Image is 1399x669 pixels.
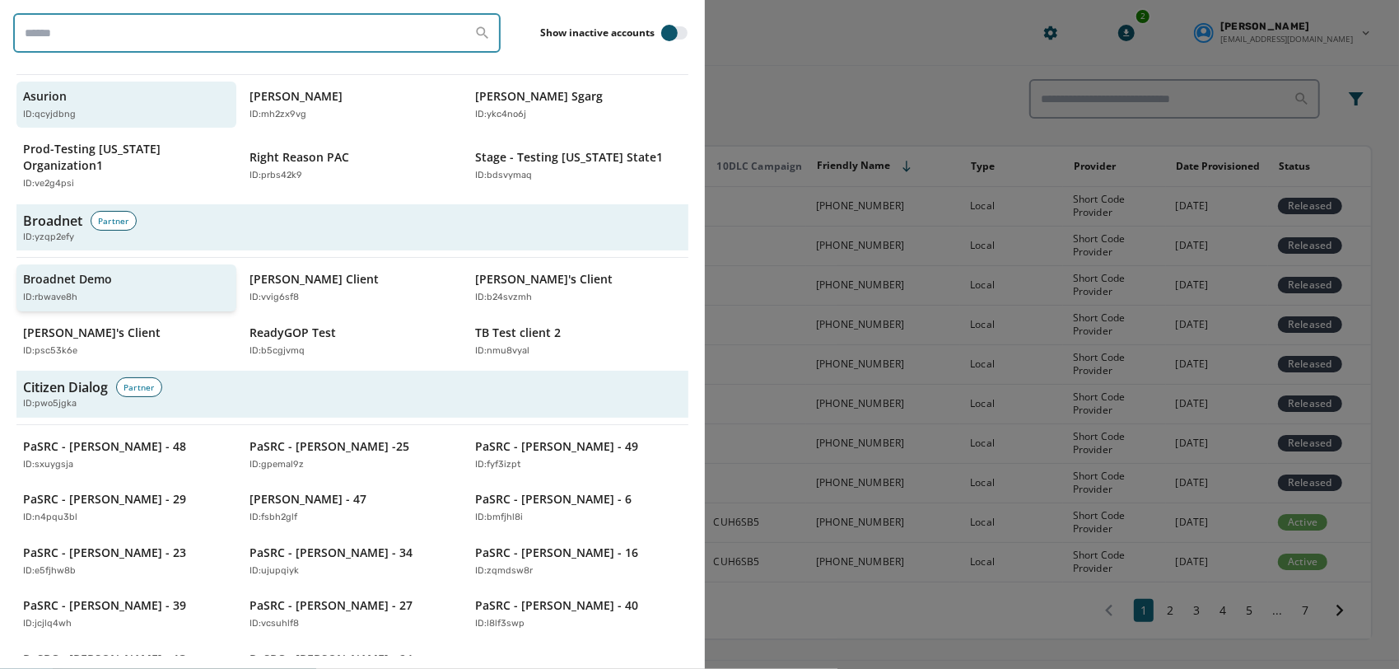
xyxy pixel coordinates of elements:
[475,88,603,105] p: [PERSON_NAME] Sgarg
[23,231,74,245] span: ID: yzqp2efy
[475,491,632,508] p: PaSRC - [PERSON_NAME] - 6
[91,211,137,231] div: Partner
[23,88,67,105] p: Asurion
[16,371,688,418] button: Citizen DialogPartnerID:pwo5jgka
[23,491,186,508] p: PaSRC - [PERSON_NAME] - 29
[249,651,413,667] p: PaSRC - [PERSON_NAME] - 24
[16,204,688,251] button: BroadnetPartnerID:yzqp2efy
[249,271,379,288] p: [PERSON_NAME] Client
[16,134,236,198] button: Prod-Testing [US_STATE] Organization1ID:ve2g4psi
[249,491,366,508] p: [PERSON_NAME] - 47
[249,617,299,631] p: ID: vcsuhlf8
[475,291,532,305] p: ID: b24svzmh
[23,458,73,472] p: ID: sxuygsja
[475,597,638,614] p: PaSRC - [PERSON_NAME] - 40
[475,271,613,288] p: [PERSON_NAME]'s Client
[16,591,236,638] button: PaSRC - [PERSON_NAME] - 39ID:jcjlq4wh
[249,291,299,305] p: ID: vvig6sf8
[249,344,305,358] p: ID: b5cgjvmq
[16,264,236,311] button: Broadnet DemoID:rbwave8h
[249,511,297,525] p: ID: fsbh2glf
[475,108,526,122] p: ID: ykc4no6j
[249,169,302,183] p: ID: prbs42k9
[475,344,529,358] p: ID: nmu8vyal
[249,88,343,105] p: [PERSON_NAME]
[243,591,463,638] button: PaSRC - [PERSON_NAME] - 27ID:vcsuhlf8
[23,177,74,191] p: ID: ve2g4psi
[23,597,186,614] p: PaSRC - [PERSON_NAME] - 39
[469,432,688,479] button: PaSRC - [PERSON_NAME] - 49ID:fyf3izpt
[23,291,77,305] p: ID: rbwave8h
[23,545,186,561] p: PaSRC - [PERSON_NAME] - 23
[23,377,108,397] h3: Citizen Dialog
[23,271,112,288] p: Broadnet Demo
[16,538,236,585] button: PaSRC - [PERSON_NAME] - 23ID:e5fjhw8b
[475,511,523,525] p: ID: bmfjhl8i
[23,397,77,411] span: ID: pwo5jgka
[469,591,688,638] button: PaSRC - [PERSON_NAME] - 40ID:l8lf3swp
[540,26,655,40] label: Show inactive accounts
[23,211,82,231] h3: Broadnet
[475,169,532,183] p: ID: bdsvymaq
[469,134,688,198] button: Stage - Testing [US_STATE] State1ID:bdsvymaq
[243,264,463,311] button: [PERSON_NAME] ClientID:vvig6sf8
[475,325,561,341] p: TB Test client 2
[243,432,463,479] button: PaSRC - [PERSON_NAME] -25ID:gpemal9z
[249,325,336,341] p: ReadyGOP Test
[475,617,525,631] p: ID: l8lf3swp
[243,484,463,531] button: [PERSON_NAME] - 47ID:fsbh2glf
[16,82,236,129] button: AsurionID:qcyjdbng
[243,134,463,198] button: Right Reason PACID:prbs42k9
[116,377,162,397] div: Partner
[23,617,72,631] p: ID: jcjlq4wh
[249,438,409,455] p: PaSRC - [PERSON_NAME] -25
[16,484,236,531] button: PaSRC - [PERSON_NAME] - 29ID:n4pqu3bl
[23,564,76,578] p: ID: e5fjhw8b
[469,264,688,311] button: [PERSON_NAME]'s ClientID:b24svzmh
[243,318,463,365] button: ReadyGOP TestID:b5cgjvmq
[23,325,161,341] p: [PERSON_NAME]'s Client
[243,538,463,585] button: PaSRC - [PERSON_NAME] - 34ID:ujupqiyk
[249,108,306,122] p: ID: mh2zx9vg
[475,564,533,578] p: ID: zqmdsw8r
[23,511,77,525] p: ID: n4pqu3bl
[249,458,304,472] p: ID: gpemal9z
[469,318,688,365] button: TB Test client 2ID:nmu8vyal
[23,108,76,122] p: ID: qcyjdbng
[475,438,638,455] p: PaSRC - [PERSON_NAME] - 49
[469,538,688,585] button: PaSRC - [PERSON_NAME] - 16ID:zqmdsw8r
[475,149,663,166] p: Stage - Testing [US_STATE] State1
[23,344,77,358] p: ID: psc53k6e
[475,458,520,472] p: ID: fyf3izpt
[23,438,186,455] p: PaSRC - [PERSON_NAME] - 48
[469,484,688,531] button: PaSRC - [PERSON_NAME] - 6ID:bmfjhl8i
[469,82,688,129] button: [PERSON_NAME] SgargID:ykc4no6j
[249,597,413,614] p: PaSRC - [PERSON_NAME] - 27
[475,545,638,561] p: PaSRC - [PERSON_NAME] - 16
[243,82,463,129] button: [PERSON_NAME]ID:mh2zx9vg
[23,651,186,667] p: PaSRC - [PERSON_NAME] - 13
[249,545,413,561] p: PaSRC - [PERSON_NAME] - 34
[16,318,236,365] button: [PERSON_NAME]'s ClientID:psc53k6e
[23,141,213,174] p: Prod-Testing [US_STATE] Organization1
[16,432,236,479] button: PaSRC - [PERSON_NAME] - 48ID:sxuygsja
[249,564,299,578] p: ID: ujupqiyk
[249,149,349,166] p: Right Reason PAC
